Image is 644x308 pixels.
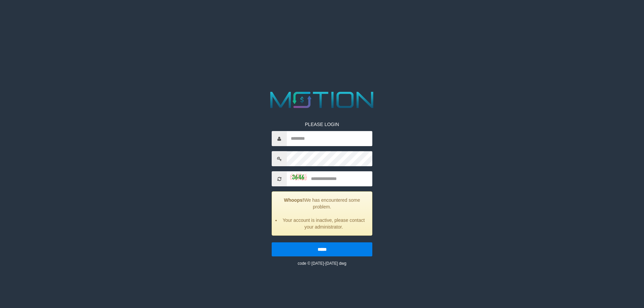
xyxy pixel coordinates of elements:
[298,261,346,266] small: code © [DATE]-[DATE] dwg
[290,174,307,180] img: captcha
[272,191,372,236] div: We has encountered some problem.
[280,217,367,230] li: Your account is inactive, please contact your administrator.
[266,89,378,111] img: MOTION_logo.png
[272,121,372,128] p: PLEASE LOGIN
[284,197,304,203] strong: Whoops!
